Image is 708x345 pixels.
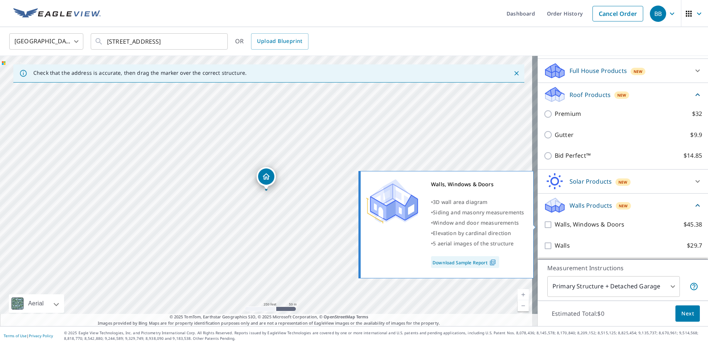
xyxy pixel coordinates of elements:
[431,207,524,218] div: •
[433,219,519,226] span: Window and door measurements
[547,276,680,297] div: Primary Structure + Detached Garage
[26,294,46,313] div: Aerial
[13,8,101,19] img: EV Logo
[29,333,53,338] a: Privacy Policy
[431,256,499,268] a: Download Sample Report
[555,109,581,118] p: Premium
[9,31,83,52] div: [GEOGRAPHIC_DATA]
[650,6,666,22] div: BB
[684,220,702,229] p: $45.38
[544,86,702,103] div: Roof ProductsNew
[251,33,308,50] a: Upload Blueprint
[634,68,643,74] span: New
[546,305,610,322] p: Estimated Total: $0
[547,264,698,272] p: Measurement Instructions
[64,330,704,341] p: © 2025 Eagle View Technologies, Inc. and Pictometry International Corp. All Rights Reserved. Repo...
[690,130,702,140] p: $9.9
[257,37,302,46] span: Upload Blueprint
[687,241,702,250] p: $29.7
[433,230,511,237] span: Elevation by cardinal direction
[488,259,498,266] img: Pdf Icon
[544,197,702,214] div: Walls ProductsNew
[518,289,529,300] a: Current Level 17, Zoom In
[431,238,524,249] div: •
[570,66,627,75] p: Full House Products
[544,62,702,80] div: Full House ProductsNew
[555,130,574,140] p: Gutter
[4,334,53,338] p: |
[431,197,524,207] div: •
[9,294,64,313] div: Aerial
[170,314,368,320] span: © 2025 TomTom, Earthstar Geographics SIO, © 2025 Microsoft Corporation, ©
[555,220,624,229] p: Walls, Windows & Doors
[692,109,702,118] p: $32
[431,218,524,228] div: •
[107,31,213,52] input: Search by address or latitude-longitude
[675,305,700,322] button: Next
[617,92,627,98] span: New
[366,179,418,224] img: Premium
[555,241,570,250] p: Walls
[684,151,702,160] p: $14.85
[324,314,355,319] a: OpenStreetMap
[431,179,524,190] div: Walls, Windows & Doors
[570,90,611,99] p: Roof Products
[33,70,247,76] p: Check that the address is accurate, then drag the marker over the correct structure.
[592,6,643,21] a: Cancel Order
[518,300,529,311] a: Current Level 17, Zoom Out
[257,167,276,190] div: Dropped pin, building 1, Residential property, 913 W 4th St Bloomington, IN 47404
[570,201,612,210] p: Walls Products
[433,198,487,205] span: 3D wall area diagram
[4,333,27,338] a: Terms of Use
[356,314,368,319] a: Terms
[512,68,521,78] button: Close
[433,209,524,216] span: Siding and masonry measurements
[431,228,524,238] div: •
[433,240,514,247] span: 5 aerial images of the structure
[689,282,698,291] span: Your report will include the primary structure and a detached garage if one exists.
[681,309,694,318] span: Next
[235,33,308,50] div: OR
[619,203,628,209] span: New
[544,172,702,190] div: Solar ProductsNew
[618,179,628,185] span: New
[570,177,612,186] p: Solar Products
[555,151,591,160] p: Bid Perfect™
